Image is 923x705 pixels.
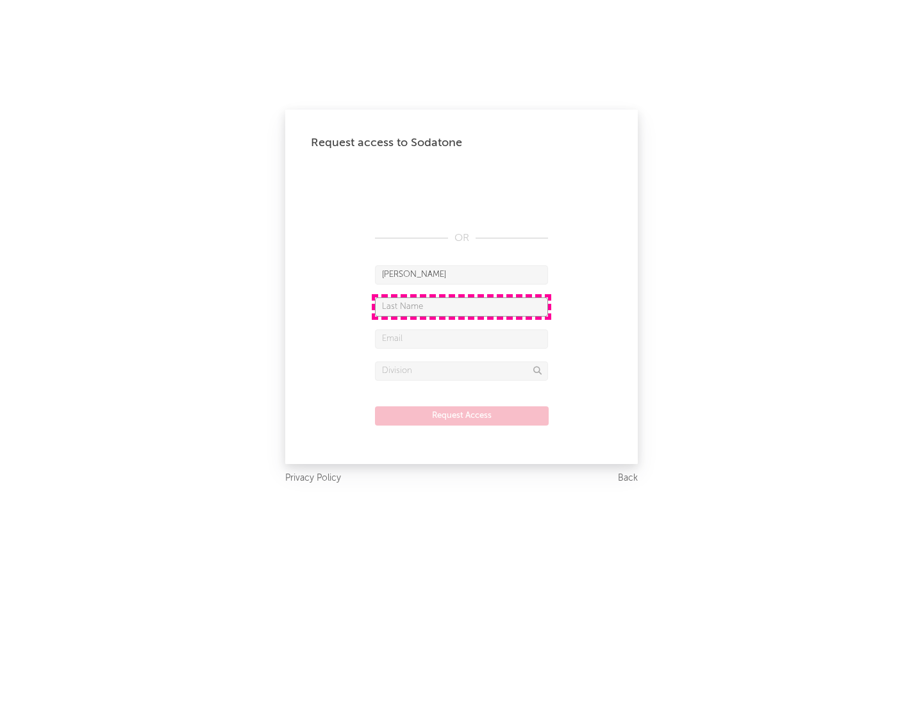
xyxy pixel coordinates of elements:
input: Last Name [375,297,548,317]
div: Request access to Sodatone [311,135,612,151]
div: OR [375,231,548,246]
button: Request Access [375,406,549,426]
input: First Name [375,265,548,285]
a: Privacy Policy [285,470,341,486]
input: Division [375,361,548,381]
input: Email [375,329,548,349]
a: Back [618,470,638,486]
